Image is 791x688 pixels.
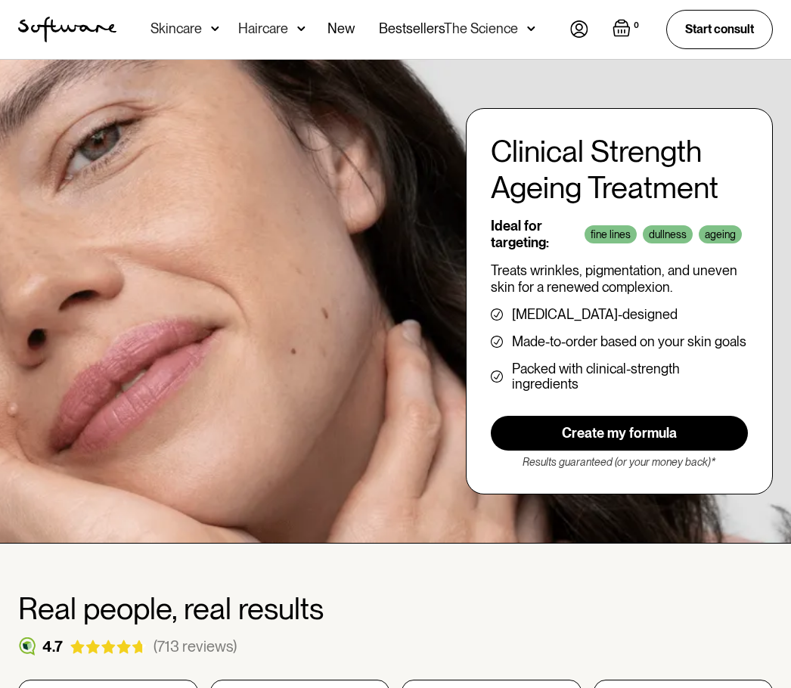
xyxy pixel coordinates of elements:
a: home [18,17,116,42]
div: Skincare [150,21,202,36]
img: reviews stars [69,640,147,654]
div: The Science [444,21,518,36]
h1: Clinical Strength Ageing Treatment [491,133,749,206]
img: arrow down [527,21,535,36]
a: (713 reviews) [154,637,237,655]
div: 0 [631,19,642,33]
a: Start consult [666,10,773,48]
img: arrow down [297,21,306,36]
a: Open empty cart [613,19,642,40]
img: arrow down [211,21,219,36]
li: [MEDICAL_DATA]-designed [491,307,749,322]
p: Ideal for targeting: [491,218,573,250]
div: Haircare [238,21,288,36]
li: Packed with clinical-strength ingredients [491,361,749,392]
img: reviews logo [18,637,36,655]
div: ageing [699,225,742,243]
em: Results guaranteed (or your money back)* [523,456,715,468]
div: 4.7 [42,637,63,655]
li: Made-to-order based on your skin goals [491,334,749,349]
h2: Real people, real results [18,592,773,625]
a: Create my formula [491,416,749,451]
div: dullness [643,225,693,243]
img: Software Logo [18,17,116,42]
div: fine lines [585,225,637,243]
p: Treats wrinkles, pigmentation, and uneven skin for a renewed complexion. [491,262,749,295]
